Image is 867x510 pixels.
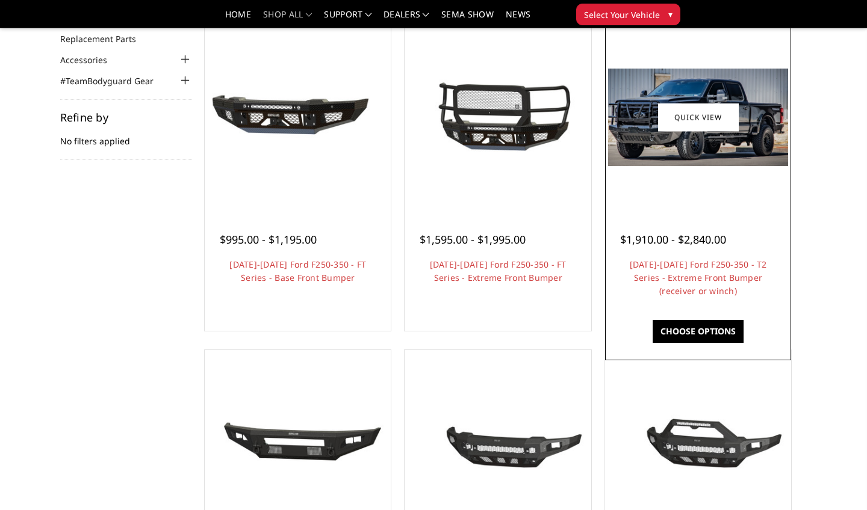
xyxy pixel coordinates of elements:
[584,8,660,21] span: Select Your Vehicle
[229,259,366,283] a: [DATE]-[DATE] Ford F250-350 - FT Series - Base Front Bumper
[208,27,388,207] a: 2023-2025 Ford F250-350 - FT Series - Base Front Bumper
[668,8,673,20] span: ▾
[60,112,193,123] h5: Refine by
[60,32,151,45] a: Replacement Parts
[60,112,193,160] div: No filters applied
[576,4,680,25] button: Select Your Vehicle
[208,75,388,159] img: 2023-2025 Ford F250-350 - FT Series - Base Front Bumper
[620,232,726,247] span: $1,910.00 - $2,840.00
[208,402,388,485] img: 2023-2025 Ford F250-350 - A2L Series - Base Front Bumper
[608,27,788,207] a: 2023-2025 Ford F250-350 - T2 Series - Extreme Front Bumper (receiver or winch) 2023-2025 Ford F25...
[324,10,371,28] a: Support
[384,10,429,28] a: Dealers
[220,232,317,247] span: $995.00 - $1,195.00
[653,320,744,343] a: Choose Options
[408,27,588,207] a: 2023-2025 Ford F250-350 - FT Series - Extreme Front Bumper 2023-2025 Ford F250-350 - FT Series - ...
[60,75,169,87] a: #TeamBodyguard Gear
[263,10,312,28] a: shop all
[60,54,122,66] a: Accessories
[506,10,530,28] a: News
[441,10,494,28] a: SEMA Show
[430,259,567,283] a: [DATE]-[DATE] Ford F250-350 - FT Series - Extreme Front Bumper
[420,232,526,247] span: $1,595.00 - $1,995.00
[608,401,788,485] img: 2023-2025 Ford F250-350 - Freedom Series - Sport Front Bumper (non-winch)
[658,103,739,131] a: Quick view
[630,259,767,296] a: [DATE]-[DATE] Ford F250-350 - T2 Series - Extreme Front Bumper (receiver or winch)
[225,10,251,28] a: Home
[608,69,788,166] img: 2023-2025 Ford F250-350 - T2 Series - Extreme Front Bumper (receiver or winch)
